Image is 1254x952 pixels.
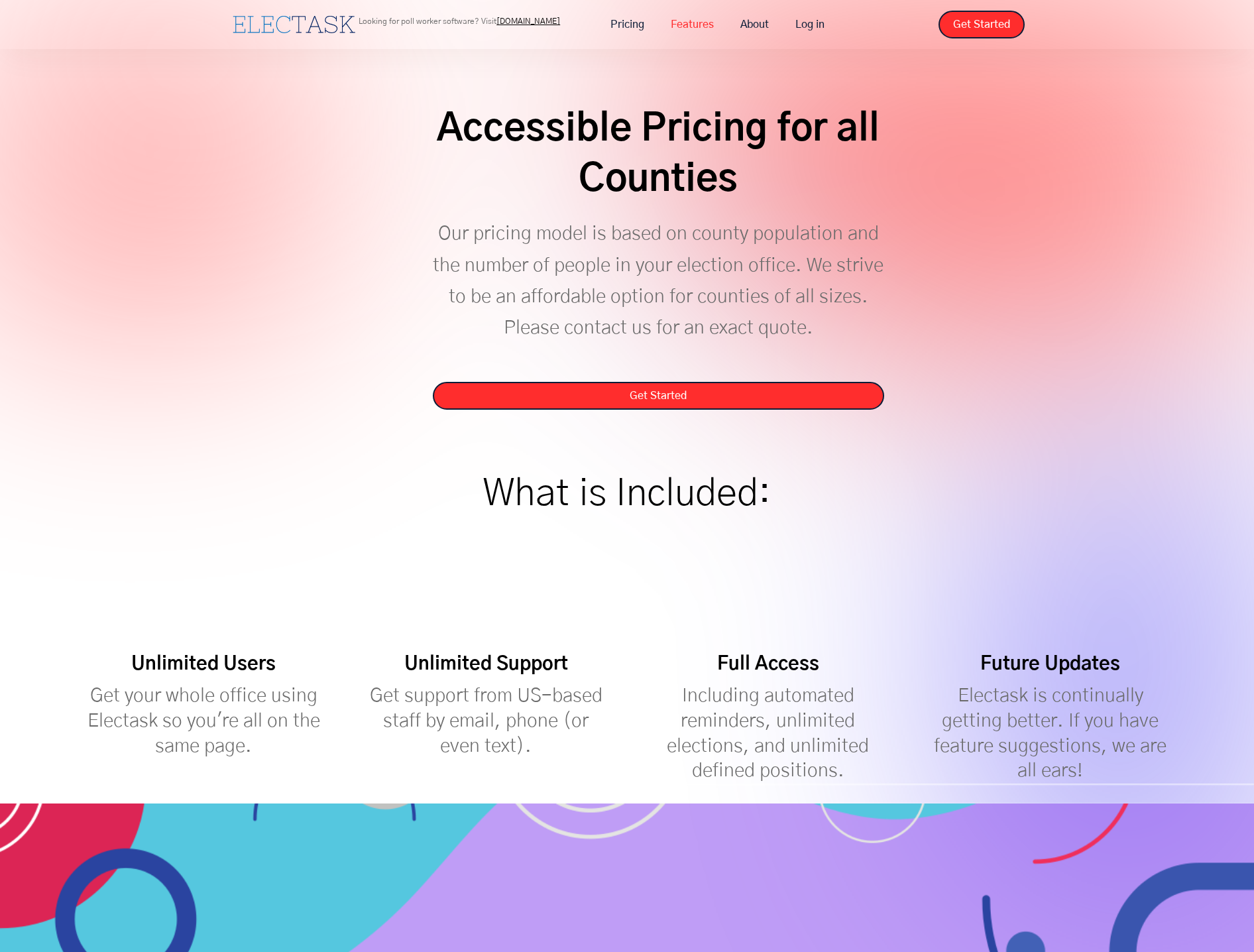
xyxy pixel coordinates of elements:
[647,684,889,784] p: Including automated reminders, unlimited elections, and unlimited defined positions.
[980,652,1120,677] h4: Future Updates
[727,11,782,38] a: About
[229,13,359,36] a: home
[433,105,884,205] h2: Accessible Pricing for all Counties
[359,17,560,25] p: Looking for poll worker software? Visit
[365,684,607,759] p: Get support from US-based staff by email, phone (or even text).
[597,11,657,38] a: Pricing
[782,11,838,38] a: Log in
[433,218,884,375] p: Our pricing model is based on county population and the number of people in your election office....
[483,471,771,518] h1: What is Included:
[717,652,819,677] h4: Full Access
[496,17,560,25] a: [DOMAIN_NAME]
[83,684,325,759] p: Get your whole office using Electask so you're all on the same page.
[939,11,1025,38] a: Get Started
[433,382,884,410] a: Get Started
[657,11,727,38] a: Features
[131,652,276,677] h4: Unlimited Users
[404,652,568,677] h4: Unlimited Support
[929,684,1172,784] p: Electask is continually getting better. If you have feature suggestions, we are all ears!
